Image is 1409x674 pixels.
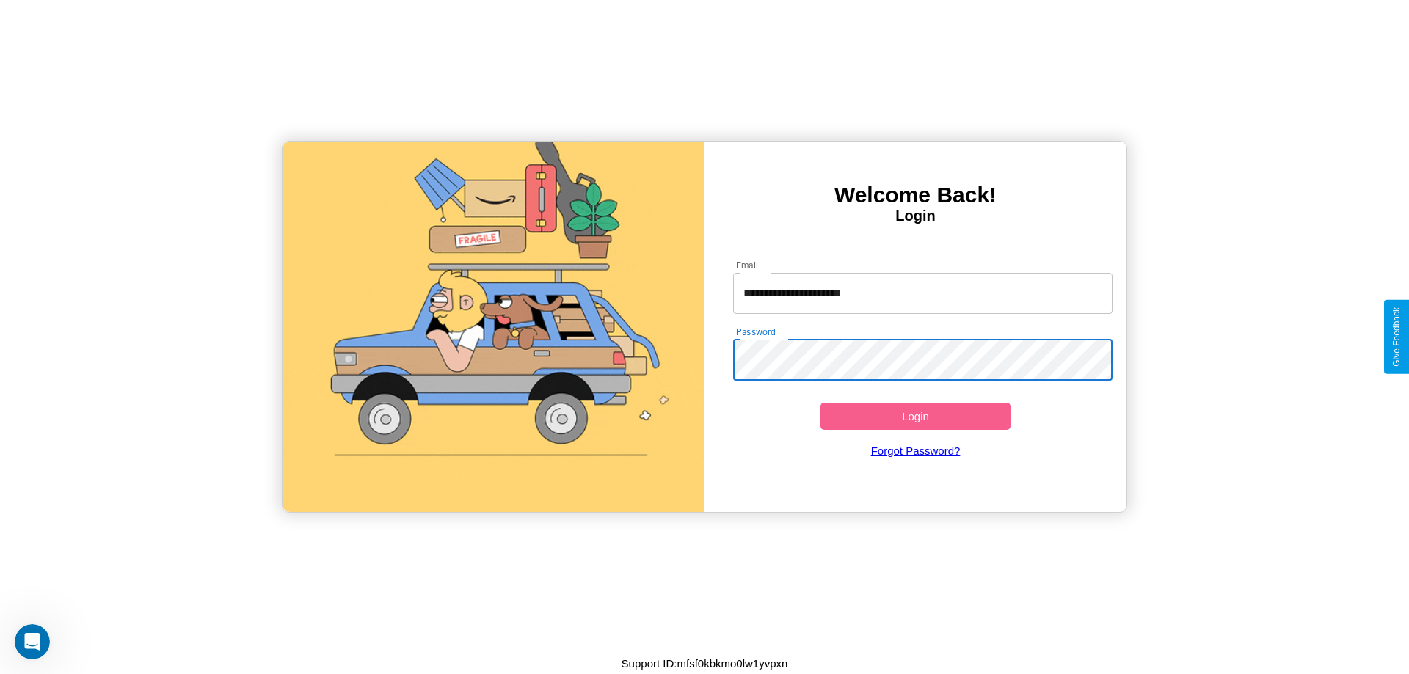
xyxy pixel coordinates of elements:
[704,208,1126,224] h4: Login
[1391,307,1402,367] div: Give Feedback
[820,403,1011,430] button: Login
[704,183,1126,208] h3: Welcome Back!
[283,142,704,512] img: gif
[726,430,1106,472] a: Forgot Password?
[736,326,775,338] label: Password
[736,259,759,271] label: Email
[622,653,788,673] p: Support ID: mfsf0kbkmo0lw1yvpxn
[15,624,50,659] iframe: Intercom live chat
